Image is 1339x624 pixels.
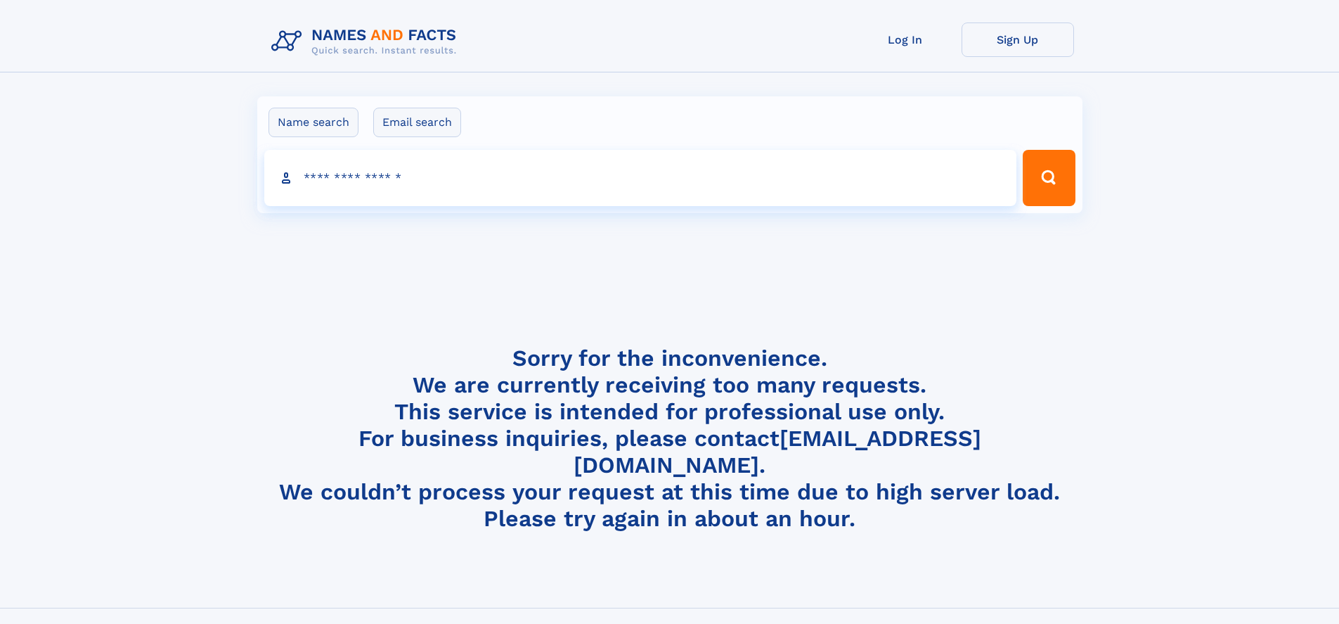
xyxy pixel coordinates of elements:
[269,108,358,137] label: Name search
[373,108,461,137] label: Email search
[266,345,1074,533] h4: Sorry for the inconvenience. We are currently receiving too many requests. This service is intend...
[849,23,962,57] a: Log In
[1023,150,1075,206] button: Search Button
[264,150,1017,206] input: search input
[962,23,1074,57] a: Sign Up
[266,23,468,61] img: Logo Names and Facts
[574,425,981,478] a: [EMAIL_ADDRESS][DOMAIN_NAME]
